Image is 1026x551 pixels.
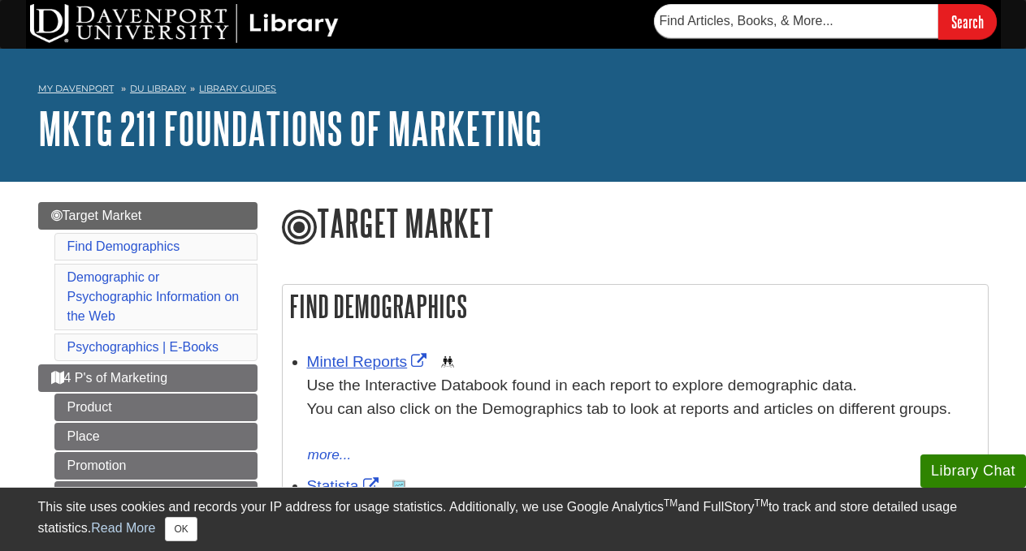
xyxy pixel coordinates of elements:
[282,202,989,248] h1: Target Market
[654,4,997,39] form: Searches DU Library's articles, books, and more
[664,497,678,509] sup: TM
[38,82,114,96] a: My Davenport
[54,394,258,421] a: Product
[38,364,258,392] a: 4 P's of Marketing
[67,270,240,323] a: Demographic or Psychographic Information on the Web
[654,4,938,38] input: Find Articles, Books, & More...
[441,355,454,368] img: Demographics
[54,481,258,509] a: Price
[30,4,339,43] img: DU Library
[54,452,258,480] a: Promotion
[38,202,258,230] a: Target Market
[307,477,383,494] a: Link opens in new window
[307,444,353,467] button: more...
[67,340,219,354] a: Psychographics | E-Books
[199,83,276,94] a: Library Guides
[91,521,155,535] a: Read More
[307,353,431,370] a: Link opens in new window
[307,374,980,444] div: Use the Interactive Databook found in each report to explore demographic data. You can also click...
[920,454,1026,488] button: Library Chat
[755,497,768,509] sup: TM
[67,239,180,253] a: Find Demographics
[938,4,997,39] input: Search
[38,103,542,153] a: MKTG 211 Foundations of Marketing
[392,480,405,493] img: Statistics
[165,517,197,541] button: Close
[38,78,989,104] nav: breadcrumb
[51,371,168,385] span: 4 P's of Marketing
[283,285,988,328] h2: Find Demographics
[130,83,186,94] a: DU Library
[51,209,142,222] span: Target Market
[54,423,258,450] a: Place
[38,497,989,541] div: This site uses cookies and records your IP address for usage statistics. Additionally, we use Goo...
